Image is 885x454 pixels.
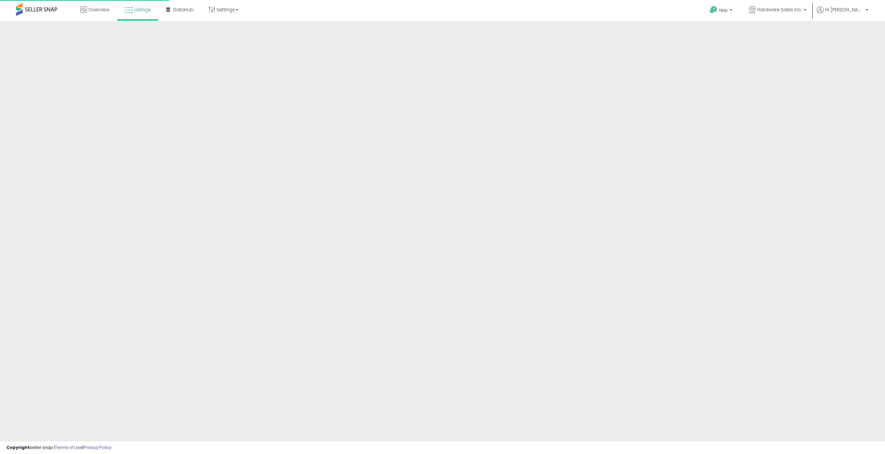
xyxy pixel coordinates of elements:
span: DataHub [173,6,194,13]
span: Listings [134,6,151,13]
i: Get Help [709,6,718,14]
span: Hi [PERSON_NAME] [825,6,864,13]
a: Help [705,1,739,21]
span: Overview [88,6,109,13]
span: Help [719,7,728,13]
a: Hi [PERSON_NAME] [817,6,868,21]
span: Hardware Sales Inc. [757,6,802,13]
